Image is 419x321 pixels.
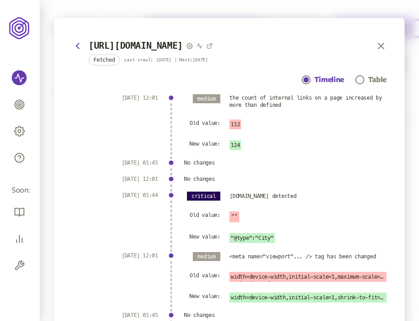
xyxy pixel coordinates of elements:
span: Soon: [12,185,28,196]
span: “” [229,211,239,222]
span: No changes [184,312,386,319]
div: Timeline [314,74,344,85]
a: Table [355,74,386,85]
span: No changes [184,175,386,183]
p: [DATE] 01:45 [90,312,158,319]
p: [DATE] 12:01 [90,94,158,101]
div: Table [368,74,386,85]
span: medium [193,94,220,103]
span: "@type":"City" [229,233,275,243]
span: [DOMAIN_NAME] detected [229,193,297,200]
p: [DATE] 12:01 [90,252,158,259]
p: [DATE] 01:45 [90,159,158,166]
span: width=device-width,initial-scale=1,shrink-to-fit=no [229,293,386,303]
p: [DATE] 12:01 [90,175,158,183]
span: the count of internal links on a page increased by more than defined [229,94,386,109]
div: Navigation [72,74,386,85]
span: Fetched [93,56,115,64]
span: New value : [190,140,220,150]
p: Last crawl: [DATE] | Next: [DATE] [124,57,208,63]
span: New value : [190,233,220,243]
span: 112 [229,119,241,129]
span: Old value : [190,272,220,282]
h3: [URL][DOMAIN_NAME] [88,41,183,51]
a: Timeline [302,74,344,85]
span: Old value : [190,119,220,129]
span: critical [187,192,220,201]
p: [DATE] 01:44 [90,192,158,199]
span: width=device-width,initial-scale=1,maximum-scale=1,shrink-to-fit=no [229,272,386,282]
span: medium [193,252,220,261]
span: <meta name="viewport"... /> tag has been changed [229,253,376,260]
span: Old value : [190,211,220,222]
span: New value : [190,293,220,303]
span: No changes [184,159,386,166]
span: 124 [229,140,241,150]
